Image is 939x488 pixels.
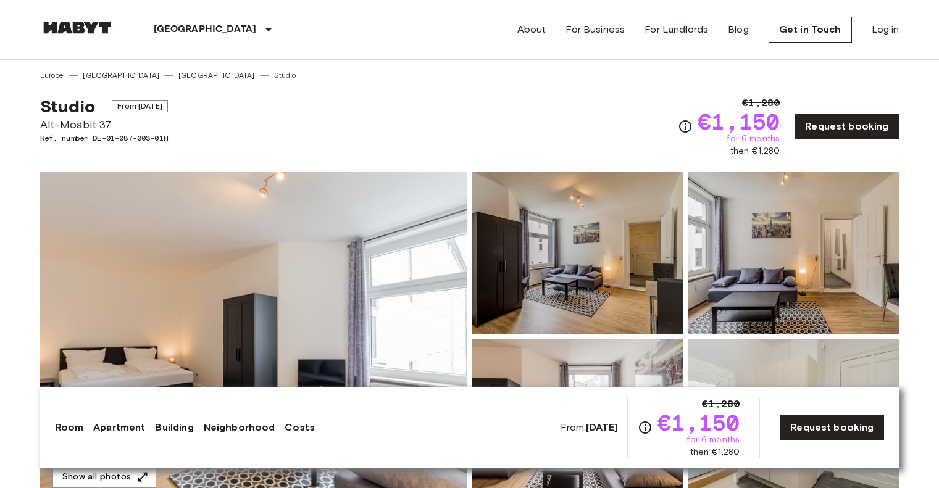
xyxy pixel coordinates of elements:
span: Studio [40,96,96,117]
span: for 6 months [727,133,780,145]
b: [DATE] [586,421,617,433]
span: then €1,280 [730,145,780,157]
span: Alt-Moabit 37 [40,117,168,133]
svg: Check cost overview for full price breakdown. Please note that discounts apply to new joiners onl... [678,119,693,134]
a: Studio [274,70,296,81]
a: Room [55,420,84,435]
a: Log in [872,22,899,37]
a: Get in Touch [769,17,852,43]
a: [GEOGRAPHIC_DATA] [178,70,255,81]
span: then €1,280 [690,446,740,458]
a: Apartment [93,420,145,435]
a: Neighborhood [204,420,275,435]
span: Ref. number DE-01-087-003-01H [40,133,168,144]
a: [GEOGRAPHIC_DATA] [83,70,159,81]
a: For Business [565,22,625,37]
a: Europe [40,70,64,81]
span: €1,280 [702,397,740,411]
a: For Landlords [645,22,708,37]
span: for 6 months [687,434,740,446]
a: Building [155,420,193,435]
a: Request booking [795,114,899,139]
a: About [517,22,546,37]
img: Picture of unit DE-01-087-003-01H [688,172,899,334]
img: Habyt [40,22,114,34]
a: Blog [728,22,749,37]
span: From [DATE] [112,100,168,112]
img: Picture of unit DE-01-087-003-01H [472,172,683,334]
svg: Check cost overview for full price breakdown. Please note that discounts apply to new joiners onl... [638,420,653,435]
a: Request booking [780,415,884,440]
span: From: [561,421,618,434]
a: Costs [285,420,315,435]
span: €1,150 [698,110,780,133]
span: €1,150 [657,411,740,434]
span: €1,280 [742,96,780,110]
p: [GEOGRAPHIC_DATA] [154,22,257,37]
